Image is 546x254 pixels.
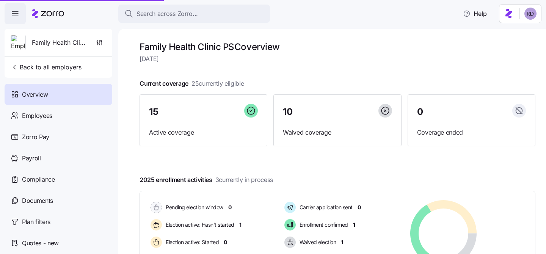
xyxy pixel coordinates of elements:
[140,54,535,64] span: [DATE]
[417,128,526,137] span: Coverage ended
[358,204,361,211] span: 0
[140,175,273,185] span: 2025 enrollment activities
[5,190,112,211] a: Documents
[228,204,232,211] span: 0
[239,221,242,229] span: 1
[163,238,219,246] span: Election active: Started
[22,196,53,205] span: Documents
[22,238,59,248] span: Quotes - new
[191,79,244,88] span: 25 currently eligible
[297,204,353,211] span: Carrier application sent
[163,204,223,211] span: Pending election window
[5,84,112,105] a: Overview
[8,60,85,75] button: Back to all employers
[457,6,493,21] button: Help
[5,232,112,254] a: Quotes - new
[149,107,158,116] span: 15
[22,154,41,163] span: Payroll
[283,128,392,137] span: Waived coverage
[11,35,25,50] img: Employer logo
[140,41,535,53] h1: Family Health Clinic PSC overview
[136,9,198,19] span: Search across Zorro...
[5,169,112,190] a: Compliance
[297,238,336,246] span: Waived election
[32,38,86,47] span: Family Health Clinic PSC
[118,5,270,23] button: Search across Zorro...
[283,107,292,116] span: 10
[297,221,348,229] span: Enrollment confirmed
[353,221,355,229] span: 1
[524,8,537,20] img: 6d862e07fa9c5eedf81a4422c42283ac
[22,132,49,142] span: Zorro Pay
[11,63,82,72] span: Back to all employers
[5,147,112,169] a: Payroll
[140,79,244,88] span: Current coverage
[149,128,258,137] span: Active coverage
[22,175,55,184] span: Compliance
[22,217,50,227] span: Plan filters
[163,221,234,229] span: Election active: Hasn't started
[5,105,112,126] a: Employees
[5,126,112,147] a: Zorro Pay
[224,238,227,246] span: 0
[22,111,52,121] span: Employees
[417,107,423,116] span: 0
[463,9,487,18] span: Help
[22,90,48,99] span: Overview
[341,238,343,246] span: 1
[5,211,112,232] a: Plan filters
[215,175,273,185] span: 3 currently in process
